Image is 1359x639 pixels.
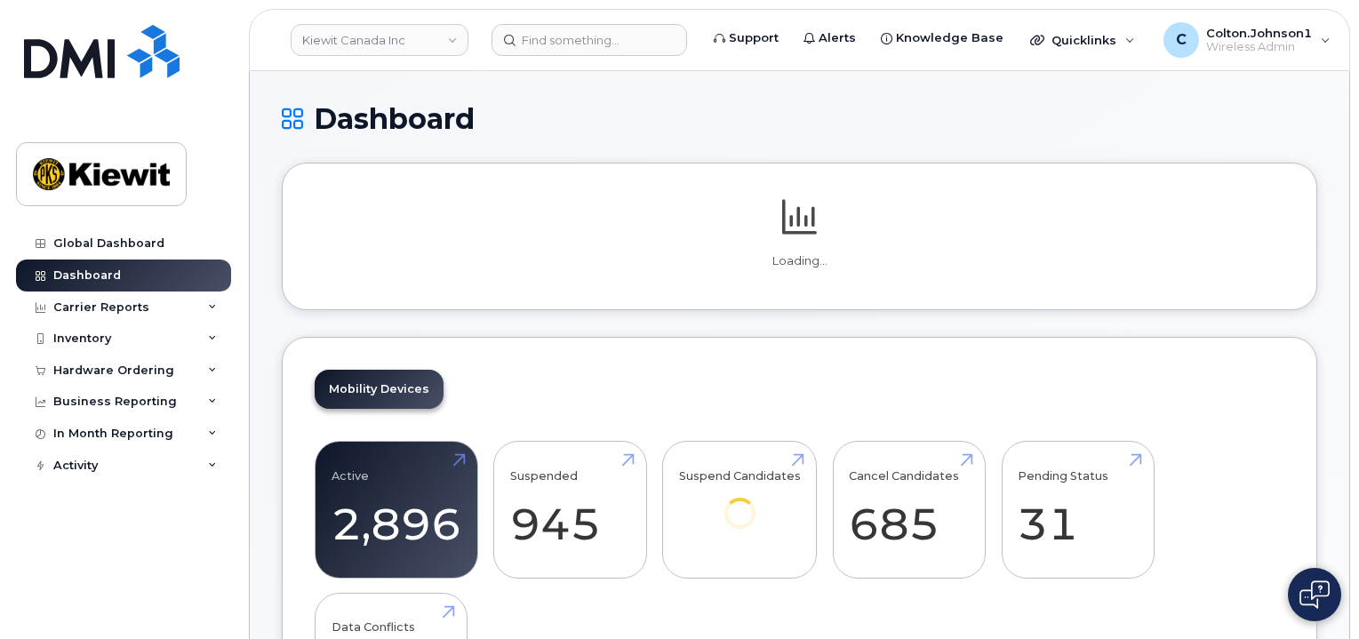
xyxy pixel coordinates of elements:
a: Mobility Devices [315,370,444,409]
a: Cancel Candidates 685 [849,451,969,569]
a: Pending Status 31 [1018,451,1138,569]
h1: Dashboard [282,103,1317,134]
a: Suspended 945 [510,451,630,569]
a: Active 2,896 [332,451,461,569]
p: Loading... [315,253,1284,269]
a: Suspend Candidates [679,451,801,554]
img: Open chat [1299,580,1330,609]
